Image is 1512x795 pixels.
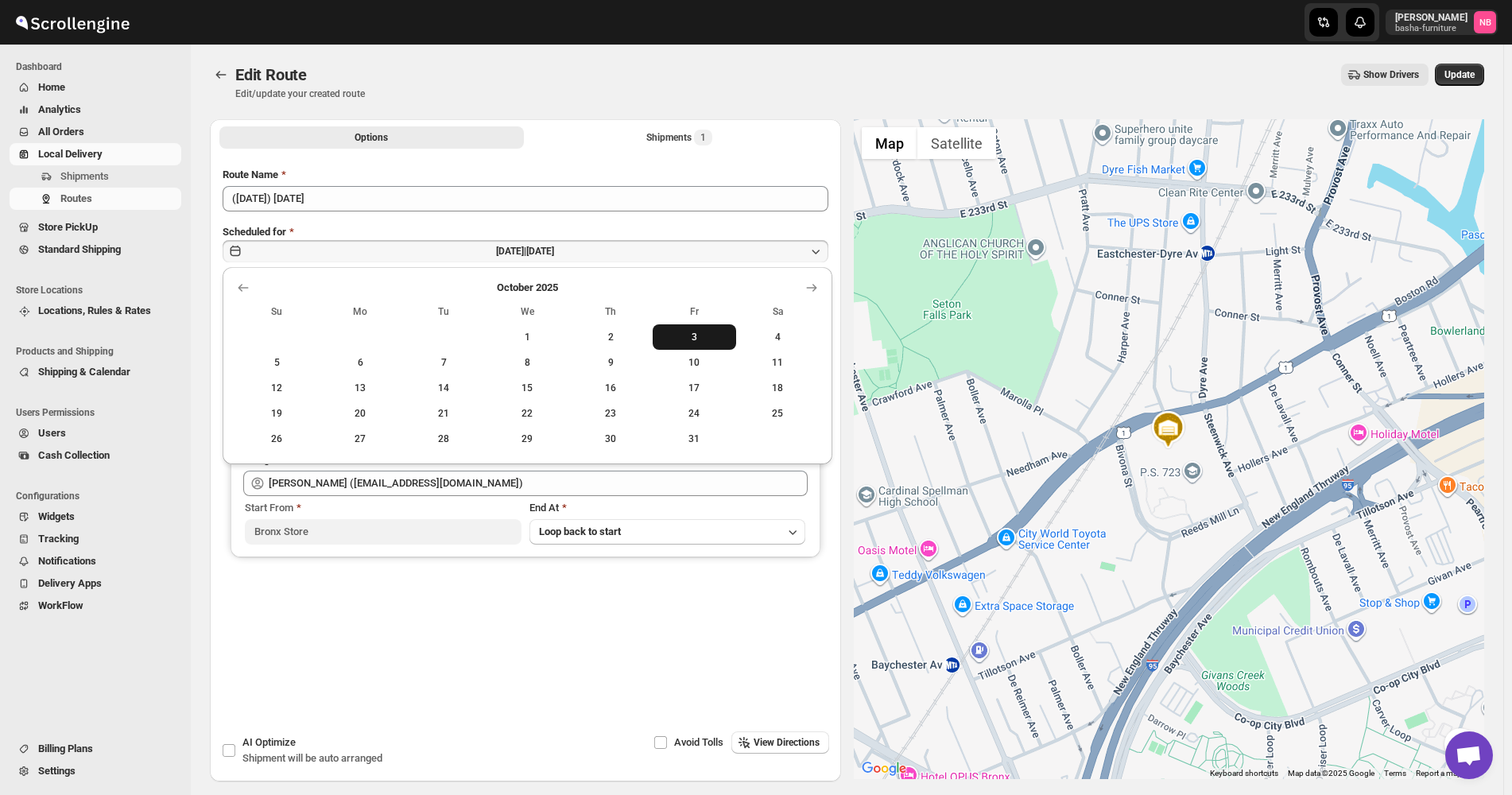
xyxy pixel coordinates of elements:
[38,148,103,160] span: Local Delivery
[245,502,293,514] span: Start From
[486,324,569,350] button: Wednesday October 1 2025
[38,577,102,589] span: Delivery Apps
[242,736,296,748] span: AI Optimize
[60,170,109,182] span: Shipments
[742,407,813,420] span: 25
[1395,24,1467,33] p: basha-furniture
[223,169,278,180] span: Route Name
[38,599,83,611] span: WorkFlow
[38,126,84,138] span: All Orders
[659,305,730,318] span: Fr
[862,127,917,159] button: Show street map
[1288,769,1374,778] span: Map data ©2025 Google
[653,324,736,350] button: Friday October 3 2025
[736,375,820,401] button: Saturday October 18 2025
[402,426,486,452] button: Tuesday October 28 2025
[1444,68,1475,81] span: Update
[223,226,286,238] span: Scheduled for
[242,382,312,394] span: 12
[486,299,569,324] th: Wednesday
[10,422,181,444] button: Users
[242,432,312,445] span: 26
[235,426,319,452] button: Sunday October 26 2025
[569,299,653,324] th: Thursday
[242,752,382,764] span: Shipment will be auto arranged
[38,765,76,777] span: Settings
[1341,64,1429,86] button: Show Drivers
[539,525,621,537] span: Loop back to start
[402,375,486,401] button: Tuesday October 14 2025
[38,366,130,378] span: Shipping & Calendar
[38,533,79,545] span: Tracking
[38,555,96,567] span: Notifications
[223,186,828,211] input: Eg: Bengaluru Route
[529,519,806,545] button: Loop back to start
[576,331,646,343] span: 2
[235,401,319,426] button: Sunday October 19 2025
[492,331,563,343] span: 1
[232,277,254,299] button: Show previous month, September 2025
[409,432,479,445] span: 28
[269,471,808,496] input: Search assignee
[492,382,563,394] span: 15
[210,64,232,86] button: Routes
[325,382,396,394] span: 13
[801,277,823,299] button: Show next month, November 2025
[319,375,402,401] button: Monday October 13 2025
[496,246,526,257] span: [DATE] |
[319,401,402,426] button: Monday October 20 2025
[736,350,820,375] button: Saturday October 11 2025
[325,432,396,445] span: 27
[736,299,820,324] th: Saturday
[38,510,75,522] span: Widgets
[242,356,312,369] span: 5
[653,401,736,426] button: Friday October 24 2025
[409,305,479,318] span: Tu
[210,154,841,677] div: All Route Options
[38,221,98,233] span: Store PickUp
[576,356,646,369] span: 9
[700,131,706,144] span: 1
[16,406,183,419] span: Users Permissions
[1386,10,1498,35] button: User menu
[235,299,319,324] th: Sunday
[486,350,569,375] button: Wednesday October 8 2025
[235,65,307,84] span: Edit Route
[10,760,181,782] button: Settings
[38,81,65,93] span: Home
[409,382,479,394] span: 14
[10,528,181,550] button: Tracking
[492,432,563,445] span: 29
[16,284,183,297] span: Store Locations
[242,305,312,318] span: Su
[576,305,646,318] span: Th
[653,299,736,324] th: Friday
[16,490,183,502] span: Configurations
[319,299,402,324] th: Monday
[659,331,730,343] span: 3
[1435,64,1484,86] button: Update
[492,305,563,318] span: We
[569,401,653,426] button: Thursday October 23 2025
[569,426,653,452] button: Thursday October 30 2025
[235,350,319,375] button: Sunday October 5 2025
[38,743,93,754] span: Billing Plans
[1444,728,1476,760] button: Map camera controls
[38,304,151,316] span: Locations, Rules & Rates
[235,87,365,100] p: Edit/update your created route
[10,572,181,595] button: Delivery Apps
[659,432,730,445] span: 31
[38,103,81,115] span: Analytics
[16,345,183,358] span: Products and Shipping
[653,350,736,375] button: Friday October 10 2025
[1363,68,1419,81] span: Show Drivers
[569,375,653,401] button: Thursday October 16 2025
[10,738,181,760] button: Billing Plans
[742,331,813,343] span: 4
[10,300,181,322] button: Locations, Rules & Rates
[1474,11,1496,33] span: Nael Basha
[742,356,813,369] span: 11
[319,350,402,375] button: Monday October 6 2025
[325,407,396,420] span: 20
[10,550,181,572] button: Notifications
